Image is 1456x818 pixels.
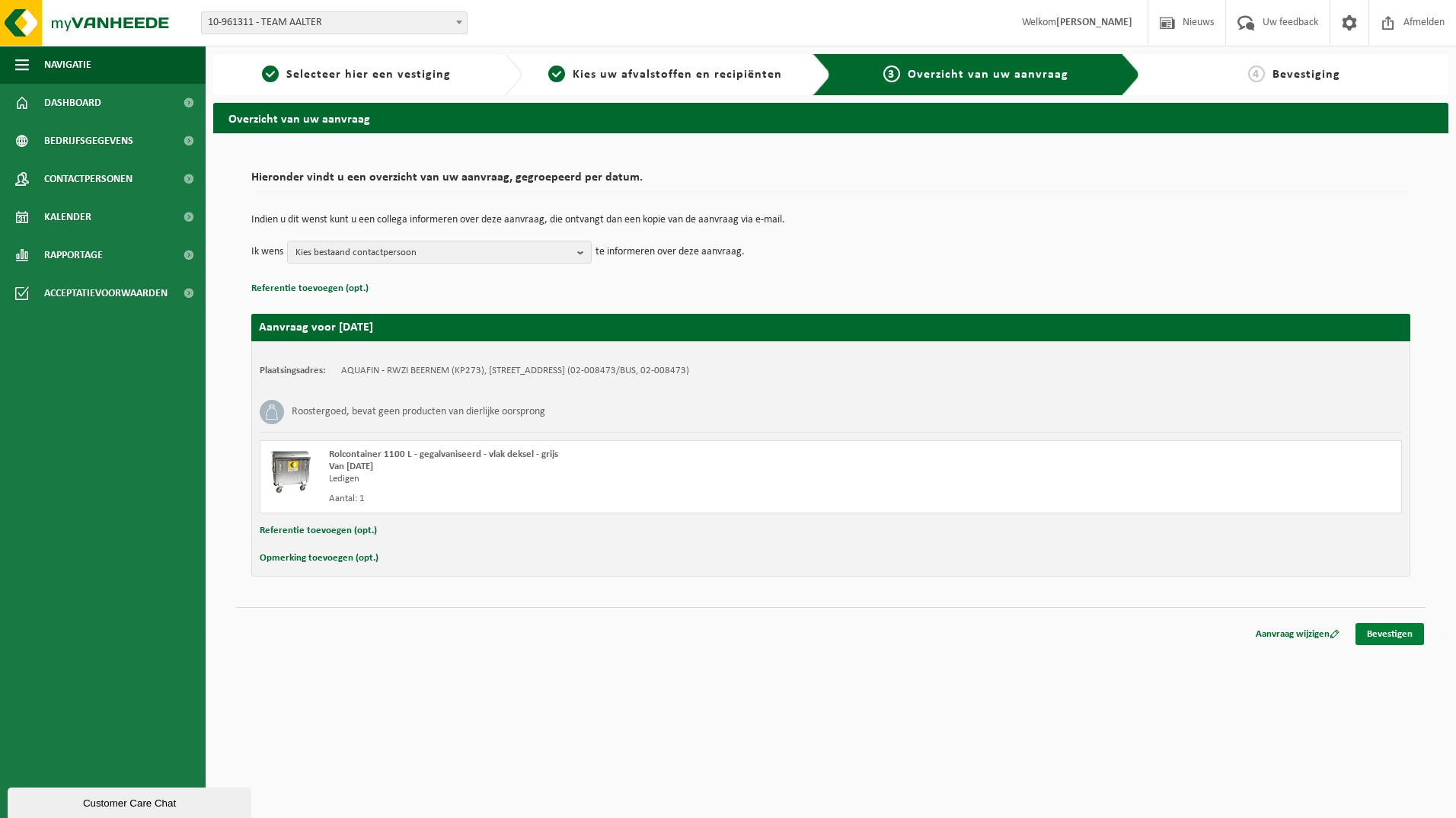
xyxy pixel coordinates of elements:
[1056,17,1132,28] strong: [PERSON_NAME]
[268,449,314,494] img: WB-1100-GAL-GY-01.png
[341,365,689,377] td: AQUAFIN - RWZI BEERNEM (KP273), [STREET_ADDRESS] (02-008473/BUS, 02-008473)
[287,241,592,264] button: Kies bestaand contactpersoon
[251,279,369,299] button: Referentie toevoegen (opt.)
[202,12,467,34] span: 10-961311 - TEAM AALTER
[292,400,545,424] h3: Roostergoed, bevat geen producten van dierlijke oorsprong
[595,241,745,264] p: te informeren over deze aanvraag.
[329,462,373,471] strong: Van [DATE]
[44,122,133,160] span: Bedrijfsgegevens
[329,493,892,505] div: Aantal: 1
[260,521,377,541] button: Referentie toevoegen (opt.)
[8,784,254,818] iframe: chat widget
[1272,69,1340,81] span: Bevestiging
[221,66,492,84] a: 1Selecteer hier een vestiging
[44,160,133,198] span: Contactpersonen
[908,69,1068,81] span: Overzicht van uw aanvraag
[883,66,900,82] span: 3
[44,236,103,274] span: Rapportage
[44,46,91,84] span: Navigatie
[329,473,892,485] div: Ledigen
[295,241,571,264] span: Kies bestaand contactpersoon
[44,274,168,312] span: Acceptatievoorwaarden
[286,69,451,81] span: Selecteer hier een vestiging
[251,215,1410,225] p: Indien u dit wenst kunt u een collega informeren over deze aanvraag, die ontvangt dan een kopie v...
[530,66,801,84] a: 2Kies uw afvalstoffen en recipiënten
[44,84,101,122] span: Dashboard
[213,103,1448,133] h2: Overzicht van uw aanvraag
[260,366,326,375] strong: Plaatsingsadres:
[251,241,283,264] p: Ik wens
[1244,623,1351,645] a: Aanvraag wijzigen
[329,449,558,459] span: Rolcontainer 1100 L - gegalvaniseerd - vlak deksel - grijs
[1248,66,1265,82] span: 4
[251,171,1410,192] h2: Hieronder vindt u een overzicht van uw aanvraag, gegroepeerd per datum.
[201,11,468,34] span: 10-961311 - TEAM AALTER
[573,69,782,81] span: Kies uw afvalstoffen en recipiënten
[259,321,373,334] strong: Aanvraag voor [DATE]
[260,548,378,568] button: Opmerking toevoegen (opt.)
[44,198,91,236] span: Kalender
[1355,623,1424,645] a: Bevestigen
[548,66,565,82] span: 2
[262,66,279,82] span: 1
